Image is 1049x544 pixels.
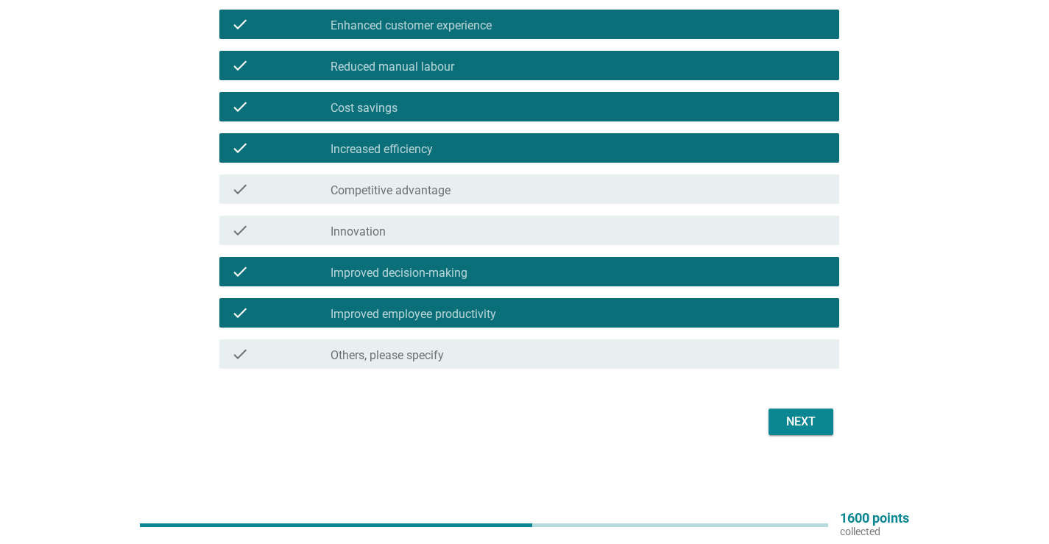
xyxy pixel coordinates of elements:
i: check [231,180,249,198]
p: collected [840,525,909,538]
i: check [231,304,249,322]
i: check [231,98,249,116]
label: Increased efficiency [331,142,433,157]
label: Cost savings [331,101,398,116]
label: Competitive advantage [331,183,451,198]
i: check [231,139,249,157]
label: Reduced manual labour [331,60,454,74]
i: check [231,222,249,239]
label: Improved decision-making [331,266,467,280]
label: Others, please specify [331,348,444,363]
label: Improved employee productivity [331,307,496,322]
div: Next [780,413,822,431]
i: check [231,345,249,363]
p: 1600 points [840,512,909,525]
label: Enhanced customer experience [331,18,492,33]
label: Innovation [331,225,386,239]
i: check [231,15,249,33]
button: Next [769,409,833,435]
i: check [231,57,249,74]
i: check [231,263,249,280]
